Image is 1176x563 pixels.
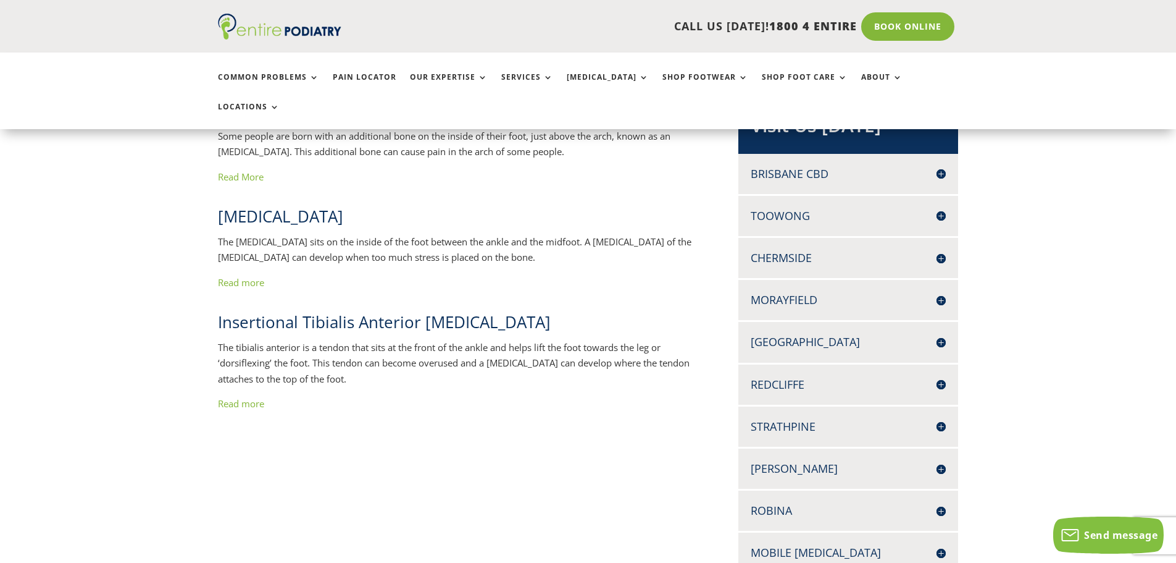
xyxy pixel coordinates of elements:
[769,19,857,33] span: 1800 4 ENTIRE
[751,166,946,182] h4: Brisbane CBD
[218,397,264,410] a: Read more
[218,205,343,227] span: [MEDICAL_DATA]
[762,73,848,99] a: Shop Foot Care
[861,73,903,99] a: About
[751,334,946,350] h4: [GEOGRAPHIC_DATA]
[567,73,649,99] a: [MEDICAL_DATA]
[751,208,946,224] h4: Toowong
[501,73,553,99] a: Services
[751,377,946,392] h4: Redcliffe
[218,14,341,40] img: logo (1)
[218,73,319,99] a: Common Problems
[751,461,946,476] h4: [PERSON_NAME]
[1053,517,1164,554] button: Send message
[751,545,946,561] h4: Mobile [MEDICAL_DATA]
[751,503,946,519] h4: Robina
[218,171,264,183] a: Read More
[218,341,690,385] span: The tibialis anterior is a tendon that sits at the front of the ankle and helps lift the foot tow...
[389,19,857,35] p: CALL US [DATE]!
[410,73,488,99] a: Our Expertise
[662,73,748,99] a: Shop Footwear
[218,311,551,333] span: Insertional Tibialis Anterior [MEDICAL_DATA]
[861,12,954,41] a: Book Online
[751,419,946,434] h4: Strathpine
[751,250,946,266] h4: Chermside
[218,130,670,158] span: Some people are born with an additional bone on the inside of their foot, just above the arch, kn...
[218,30,341,42] a: Entire Podiatry
[1084,528,1157,542] span: Send message
[751,292,946,308] h4: Morayfield
[333,73,396,99] a: Pain Locator
[218,103,280,129] a: Locations
[218,235,691,264] span: The [MEDICAL_DATA] sits on the inside of the foot between the ankle and the midfoot. A [MEDICAL_D...
[218,276,264,289] a: Read more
